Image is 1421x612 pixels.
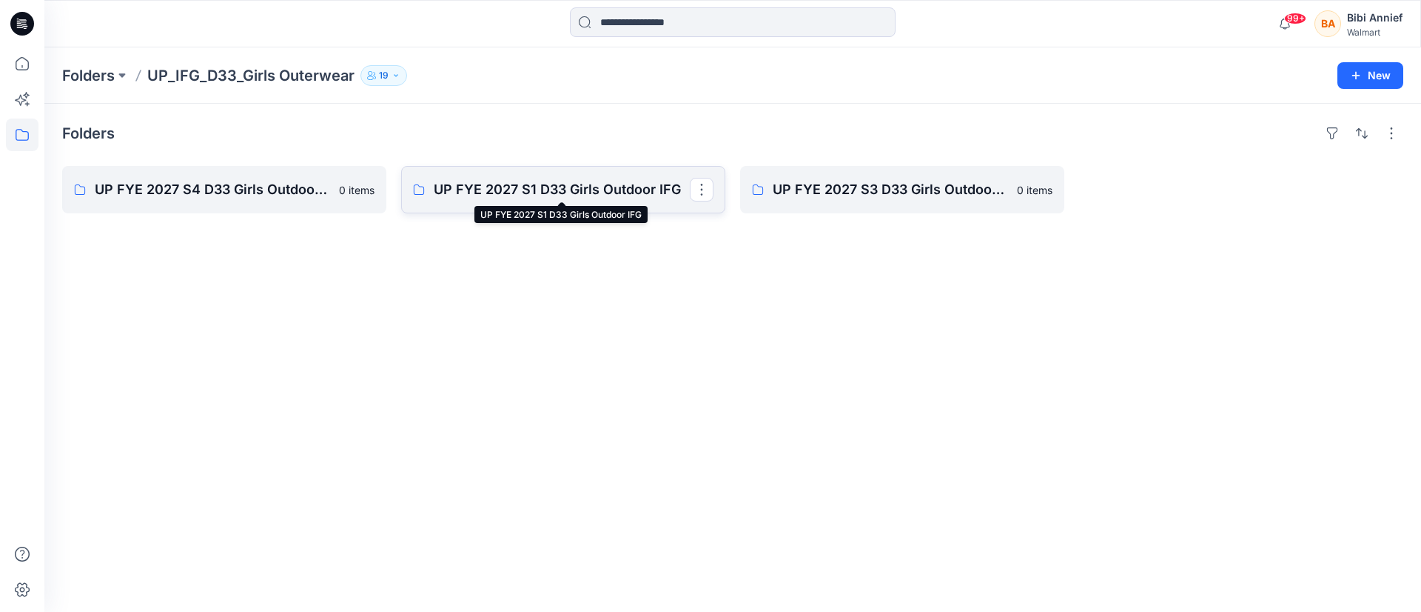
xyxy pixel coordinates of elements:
a: UP FYE 2027 S3 D33 Girls Outdoor IFG0 items [740,166,1064,213]
p: 19 [379,67,389,84]
div: Bibi Annief [1347,9,1402,27]
div: BA [1314,10,1341,37]
a: UP FYE 2027 S4 D33 Girls Outdoor IFG0 items [62,166,386,213]
p: UP FYE 2027 S3 D33 Girls Outdoor IFG [773,179,1008,200]
button: New [1337,62,1403,89]
p: UP FYE 2027 S1 D33 Girls Outdoor IFG [434,179,690,200]
h4: Folders [62,124,115,142]
button: 19 [360,65,407,86]
a: UP FYE 2027 S1 D33 Girls Outdoor IFG [401,166,725,213]
p: 0 items [1017,182,1052,198]
a: Folders [62,65,115,86]
span: 99+ [1284,13,1306,24]
div: Walmart [1347,27,1402,38]
p: UP_IFG_D33_Girls Outerwear [147,65,355,86]
p: 0 items [339,182,374,198]
p: UP FYE 2027 S4 D33 Girls Outdoor IFG [95,179,330,200]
